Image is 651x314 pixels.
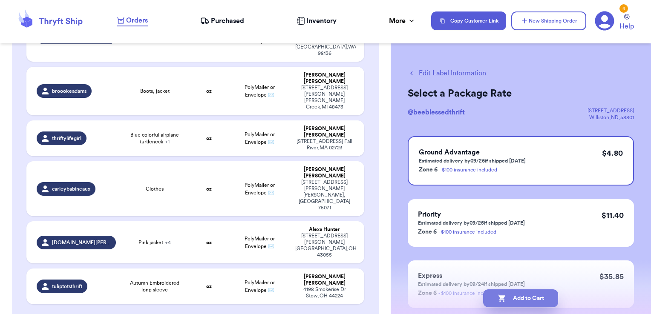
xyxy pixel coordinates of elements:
[245,132,275,145] span: PolyMailer or Envelope ✉️
[439,167,497,172] a: - $100 insurance included
[126,280,184,293] span: Autumn Embroidered long sleeve
[418,220,525,226] p: Estimated delivery by 09/25 if shipped [DATE]
[146,186,164,192] span: Clothes
[52,283,82,290] span: tuliptotsthrift
[602,209,624,221] p: $ 11.40
[483,289,558,307] button: Add to Cart
[245,280,275,293] span: PolyMailer or Envelope ✉️
[211,16,244,26] span: Purchased
[200,16,244,26] a: Purchased
[295,85,354,110] div: [STREET_ADDRESS][PERSON_NAME] [PERSON_NAME] Creek , MI 48473
[206,284,212,289] strong: oz
[165,139,170,144] span: + 1
[438,229,496,234] a: - $100 insurance included
[140,88,170,94] span: Boots, jacket
[389,16,416,26] div: More
[588,107,634,114] div: [STREET_ADDRESS]
[418,211,441,218] span: Priority
[52,186,90,192] span: carleybabineaux
[52,239,111,246] span: [DOMAIN_NAME][PERSON_NAME]
[408,87,634,100] h2: Select a Package Rate
[419,149,480,156] span: Ground Advantage
[602,147,623,159] p: $ 4.80
[117,15,148,26] a: Orders
[419,167,438,173] span: Zone 6
[295,233,354,258] div: [STREET_ADDRESS][PERSON_NAME] [GEOGRAPHIC_DATA] , OH 43055
[295,126,354,138] div: [PERSON_NAME] [PERSON_NAME]
[138,239,171,246] span: Pink jacket
[619,21,634,31] span: Help
[431,11,506,30] button: Copy Customer Link
[295,286,354,299] div: 4198 Smokerise Dr Stow , OH 44224
[295,31,354,57] div: [STREET_ADDRESS][PERSON_NAME] [GEOGRAPHIC_DATA] , WA 98136
[126,15,148,26] span: Orders
[619,14,634,31] a: Help
[599,271,624,283] p: $ 35.85
[206,186,212,191] strong: oz
[408,68,486,78] button: Edit Label Information
[245,183,275,195] span: PolyMailer or Envelope ✉️
[418,272,442,279] span: Express
[297,16,337,26] a: Inventory
[619,4,628,13] div: 4
[245,236,275,249] span: PolyMailer or Envelope ✉️
[52,135,81,142] span: thriftylifegirl
[245,85,275,97] span: PolyMailer or Envelope ✉️
[295,274,354,286] div: [PERSON_NAME] [PERSON_NAME]
[595,11,614,31] a: 4
[295,166,354,179] div: [PERSON_NAME] [PERSON_NAME]
[419,157,526,164] p: Estimated delivery by 09/26 if shipped [DATE]
[206,240,212,245] strong: oz
[418,281,525,288] p: Estimated delivery by 09/24 if shipped [DATE]
[206,136,212,141] strong: oz
[206,88,212,94] strong: oz
[295,179,354,211] div: [STREET_ADDRESS][PERSON_NAME] [PERSON_NAME] , [GEOGRAPHIC_DATA] 75071
[52,88,86,94] span: broookeadams
[511,11,586,30] button: New Shipping Order
[588,114,634,121] div: Williston , ND , 58801
[295,226,354,233] div: Alexa Hunter
[306,16,337,26] span: Inventory
[126,131,184,145] span: Blue colorful airplane turtleneck
[418,229,437,235] span: Zone 6
[165,240,171,245] span: + 4
[295,72,354,85] div: [PERSON_NAME] [PERSON_NAME]
[408,109,465,116] span: @ beeblessedthrift
[295,138,354,151] div: [STREET_ADDRESS] Fall River , MA 02723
